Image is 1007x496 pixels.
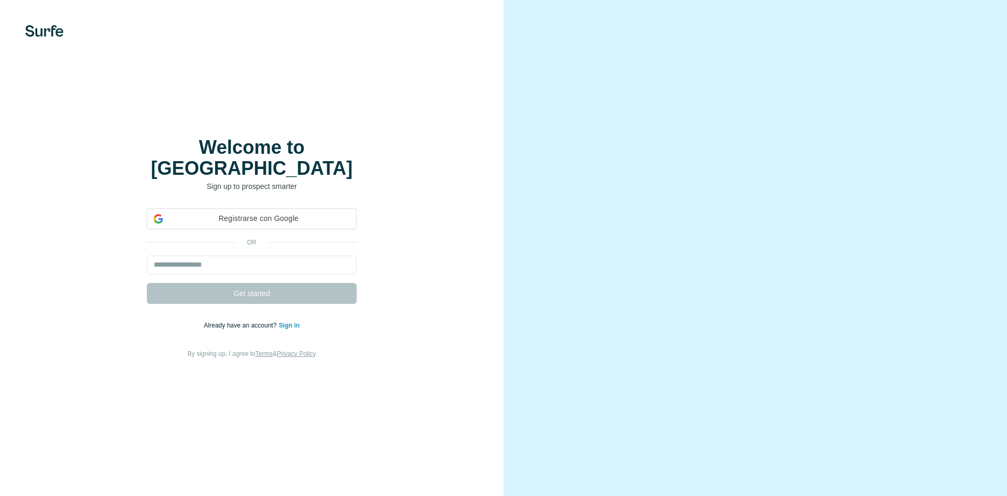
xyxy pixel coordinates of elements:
iframe: Botón Iniciar sesión con Google [142,228,362,251]
a: Privacy Policy [277,350,316,357]
p: Sign up to prospect smarter [147,181,357,192]
a: Sign in [278,322,299,329]
div: Registrarse con Google [147,208,357,229]
span: Registrarse con Google [167,213,350,224]
img: Surfe's logo [25,25,63,37]
a: Terms [255,350,273,357]
span: By signing up, I agree to & [188,350,316,357]
h1: Welcome to [GEOGRAPHIC_DATA] [147,137,357,179]
span: Already have an account? [204,322,279,329]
